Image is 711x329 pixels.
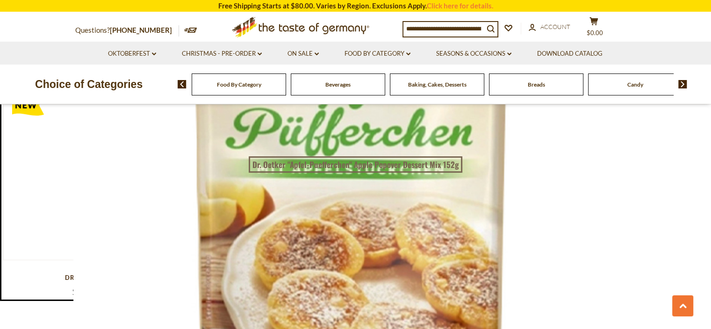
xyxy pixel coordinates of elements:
[436,49,511,59] a: Seasons & Occasions
[217,81,261,88] a: Food By Category
[182,49,262,59] a: Christmas - PRE-ORDER
[3,274,165,281] div: Dr. Oetker
[537,49,603,59] a: Download Catalog
[345,49,410,59] a: Food By Category
[72,286,96,298] span: $5.45
[627,81,643,88] a: Candy
[427,1,493,10] a: Click here for details.
[110,26,172,34] a: [PHONE_NUMBER]
[75,24,179,37] p: Questions?
[408,81,467,88] a: Baking, Cakes, Desserts
[108,49,156,59] a: Oktoberfest
[580,17,608,40] button: $0.00
[540,23,570,30] span: Account
[178,80,187,88] img: previous arrow
[528,81,545,88] a: Breads
[529,22,570,32] a: Account
[587,29,603,37] span: $0.00
[287,49,319,59] a: On Sale
[249,156,462,173] a: Dr. Oetker "Apfel-Puefferchen" Apple Popover Dessert Mix 152g
[678,80,687,88] img: next arrow
[325,81,351,88] a: Beverages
